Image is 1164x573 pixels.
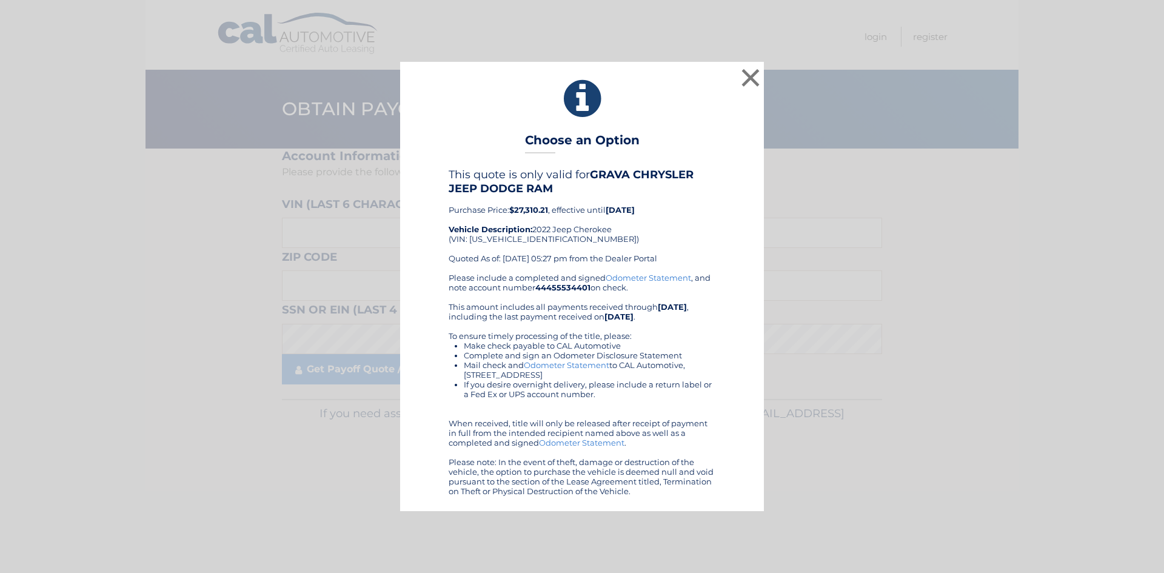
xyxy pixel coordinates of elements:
button: × [738,65,763,90]
b: $27,310.21 [509,205,548,215]
li: Make check payable to CAL Automotive [464,341,715,350]
div: Purchase Price: , effective until 2022 Jeep Cherokee (VIN: [US_VEHICLE_IDENTIFICATION_NUMBER]) Qu... [449,168,715,272]
a: Odometer Statement [539,438,624,447]
h4: This quote is only valid for [449,168,715,195]
b: 44455534401 [535,283,590,292]
b: GRAVA CHRYSLER JEEP DODGE RAM [449,168,694,195]
div: Please include a completed and signed , and note account number on check. This amount includes al... [449,273,715,496]
b: [DATE] [604,312,634,321]
h3: Choose an Option [525,133,640,154]
li: Complete and sign an Odometer Disclosure Statement [464,350,715,360]
li: If you desire overnight delivery, please include a return label or a Fed Ex or UPS account number. [464,380,715,399]
b: [DATE] [658,302,687,312]
a: Odometer Statement [606,273,691,283]
a: Odometer Statement [524,360,609,370]
strong: Vehicle Description: [449,224,532,234]
b: [DATE] [606,205,635,215]
li: Mail check and to CAL Automotive, [STREET_ADDRESS] [464,360,715,380]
